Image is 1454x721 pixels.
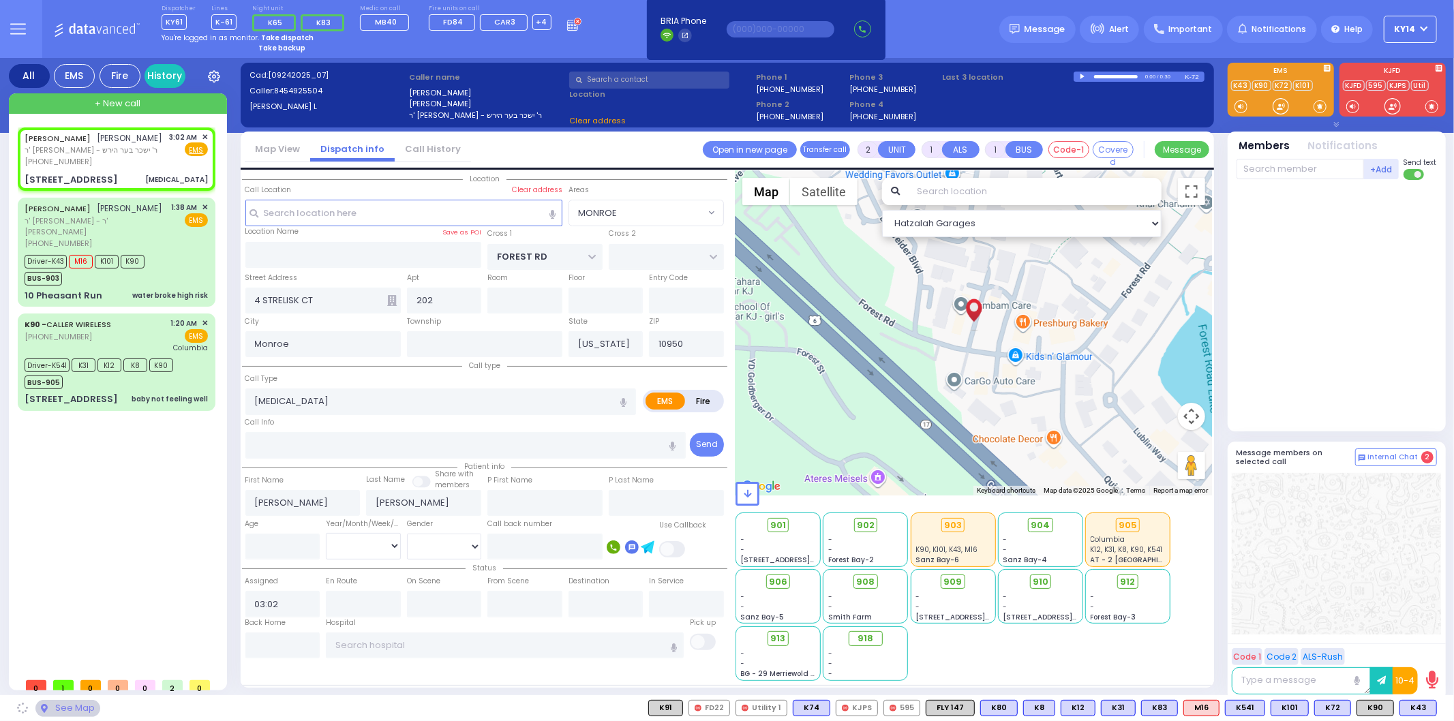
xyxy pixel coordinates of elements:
span: CAR3 [494,16,515,27]
input: Search a contact [569,72,729,89]
span: 8454925504 [274,85,322,96]
label: Fire units on call [429,5,551,13]
span: Driver-K541 [25,358,70,372]
label: KJFD [1339,67,1446,77]
img: Google [739,478,784,495]
a: [PERSON_NAME] [25,133,91,144]
div: BLS [1023,700,1055,716]
label: Street Address [245,273,298,283]
label: Back Home [245,617,286,628]
span: K65 [268,17,282,28]
span: K8 [123,358,147,372]
div: K-72 [1185,72,1205,82]
span: ✕ [202,132,208,143]
span: 918 [858,632,873,645]
div: K90 [1357,700,1394,716]
span: 2 [1421,451,1434,463]
label: [PHONE_NUMBER] [849,111,917,121]
span: Sanz Bay-4 [1003,555,1047,565]
span: 0 [108,680,128,690]
span: [PHONE_NUMBER] [25,156,92,167]
button: Internal Chat 2 [1355,448,1437,466]
a: History [145,64,185,88]
img: red-radio-icon.svg [890,705,896,711]
div: [STREET_ADDRESS] [25,173,118,187]
span: M16 [69,255,93,269]
a: K101 [1293,80,1313,91]
span: Columbia [173,343,208,353]
span: Other building occupants [387,295,397,306]
label: [PHONE_NUMBER] [849,84,917,94]
label: Cad: [249,70,405,81]
label: ר' [PERSON_NAME] - ר' ישכר בער הירש [409,110,564,121]
div: [STREET_ADDRESS] [25,393,118,406]
span: Internal Chat [1368,452,1419,462]
label: Destination [569,576,609,587]
span: - [1003,534,1007,544]
span: MONROE [569,200,724,226]
label: Gender [407,519,433,530]
a: [PERSON_NAME] [25,203,91,214]
span: 909 [944,575,963,589]
span: K12, K31, K8, K90, K541 [1091,544,1163,555]
span: - [741,592,745,602]
span: EMS [185,213,208,227]
div: BLS [1061,700,1095,716]
span: 912 [1121,575,1136,589]
span: K31 [72,358,95,372]
small: Share with [435,469,474,479]
label: Night unit [252,5,349,13]
img: Logo [54,20,145,37]
div: - [828,648,903,658]
span: - [741,658,745,669]
button: Code 2 [1264,648,1299,665]
div: 595 [883,700,920,716]
span: - [915,602,920,612]
span: Columbia [1091,534,1125,544]
button: Send [690,433,724,457]
span: - [1003,592,1007,602]
a: 595 [1366,80,1386,91]
button: ALS [942,141,980,158]
label: [PHONE_NUMBER] [756,84,823,94]
span: Forest Bay-2 [828,555,874,565]
input: (000)000-00000 [727,21,834,37]
button: Message [1155,141,1209,158]
div: Year/Month/Week/Day [326,519,401,530]
label: Medic on call [360,5,413,13]
span: K-61 [211,14,237,30]
span: 2 [162,680,183,690]
label: ZIP [649,316,659,327]
span: 901 [770,519,786,532]
span: ר' [PERSON_NAME] - ר' ישכר בער הירש [25,144,163,156]
span: - [1003,544,1007,555]
img: red-radio-icon.svg [695,705,701,711]
button: Toggle fullscreen view [1178,178,1205,205]
label: In Service [649,576,684,587]
span: - [741,544,745,555]
label: Cross 2 [609,228,636,239]
span: KY61 [162,14,187,30]
label: Turn off text [1404,168,1425,181]
span: Phone 2 [756,99,845,110]
div: FLY 147 [926,700,975,716]
span: - [828,602,832,612]
div: ALS [1183,700,1220,716]
img: red-radio-icon.svg [742,705,748,711]
span: - [1091,592,1095,602]
span: 1:20 AM [171,318,198,328]
span: MONROE [578,206,617,220]
label: Assigned [245,576,279,587]
div: M16 [1183,700,1220,716]
span: Alert [1109,23,1129,35]
label: Fire [684,393,723,410]
input: Search member [1237,159,1364,179]
button: Covered [1093,141,1134,158]
div: EMS [54,64,95,88]
label: [PERSON_NAME] L [249,101,405,112]
span: KY14 [1395,23,1416,35]
span: members [435,480,470,490]
label: Lines [211,5,237,13]
label: Age [245,519,259,530]
a: K43 [1231,80,1251,91]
